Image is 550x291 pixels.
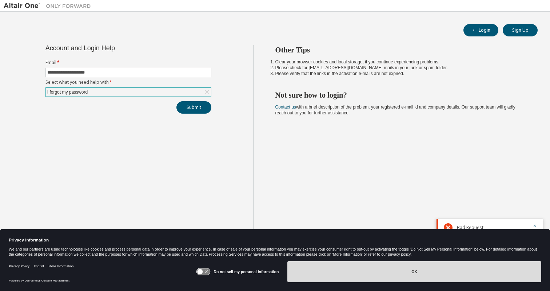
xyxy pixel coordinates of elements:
[4,2,95,9] img: Altair One
[45,79,211,85] label: Select what you need help with
[275,105,515,115] span: with a brief description of the problem, your registered e-mail id and company details. Our suppo...
[457,225,483,231] span: Bad Request
[275,105,296,110] a: Contact us
[463,24,498,36] button: Login
[45,45,178,51] div: Account and Login Help
[275,71,525,76] li: Please verify that the links in the activation e-mails are not expired.
[503,24,538,36] button: Sign Up
[275,45,525,55] h2: Other Tips
[176,101,211,114] button: Submit
[46,88,89,96] div: I forgot my password
[275,90,525,100] h2: Not sure how to login?
[275,65,525,71] li: Please check for [EMAIL_ADDRESS][DOMAIN_NAME] mails in your junk or spam folder.
[46,88,211,97] div: I forgot my password
[45,60,211,66] label: Email
[275,59,525,65] li: Clear your browser cookies and local storage, if you continue experiencing problems.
